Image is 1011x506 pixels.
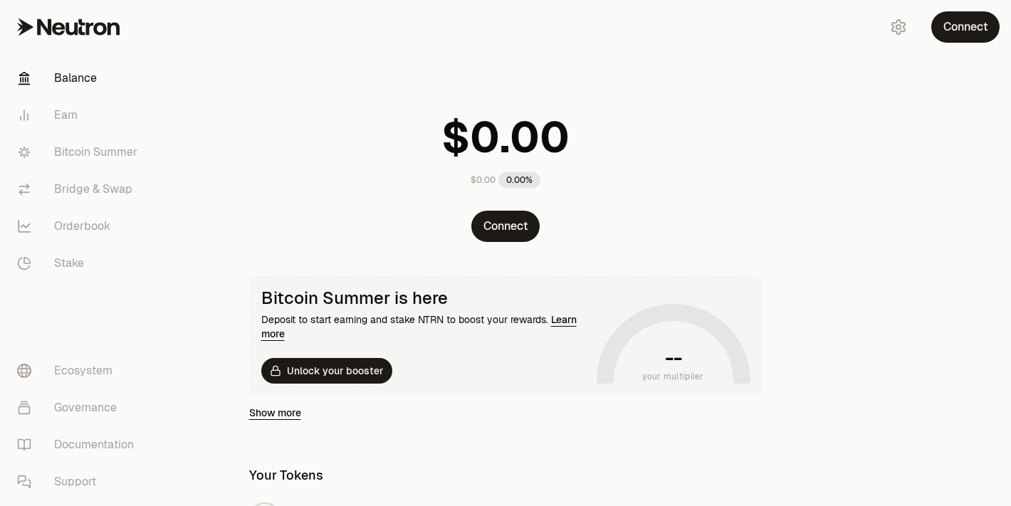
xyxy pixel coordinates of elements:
[6,60,154,97] a: Balance
[6,352,154,389] a: Ecosystem
[261,312,591,341] div: Deposit to start earning and stake NTRN to boost your rewards.
[6,463,154,500] a: Support
[249,465,323,485] div: Your Tokens
[665,347,681,369] h1: --
[498,172,540,188] div: 0.00%
[6,97,154,134] a: Earn
[261,288,591,308] div: Bitcoin Summer is here
[471,174,496,186] div: $0.00
[6,245,154,282] a: Stake
[931,11,1000,43] button: Connect
[6,134,154,171] a: Bitcoin Summer
[6,389,154,426] a: Governance
[249,406,301,420] a: Show more
[6,426,154,463] a: Documentation
[642,369,704,384] span: your multiplier
[6,208,154,245] a: Orderbook
[6,171,154,208] a: Bridge & Swap
[471,211,540,242] button: Connect
[261,358,392,384] button: Unlock your booster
